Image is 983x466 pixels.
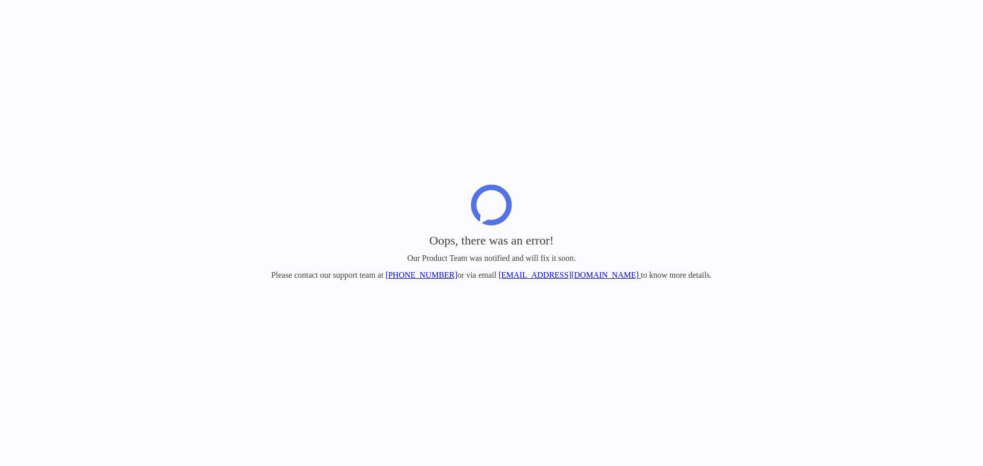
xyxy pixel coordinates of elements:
p: Our Product Team was notified and will fix it soon. [407,252,575,264]
a: [EMAIL_ADDRESS][DOMAIN_NAME] [499,271,641,279]
a: [PHONE_NUMBER] [386,271,457,279]
h2: Oops, there was an error! [429,234,553,248]
img: Zoe Financial [471,185,512,226]
p: Please contact our support team at or via email to know more details. [271,269,712,281]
